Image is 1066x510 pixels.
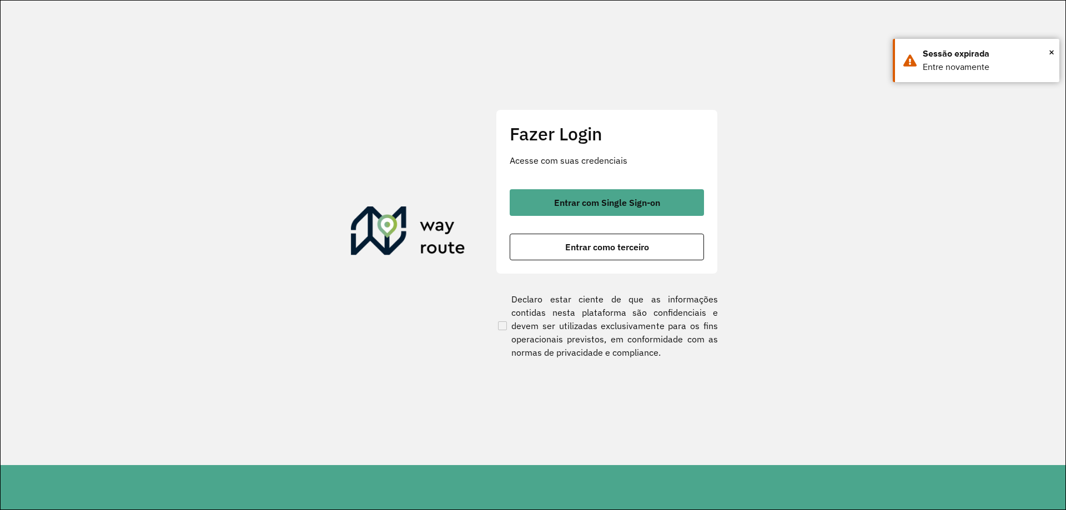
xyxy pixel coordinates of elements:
h2: Fazer Login [510,123,704,144]
button: button [510,234,704,260]
span: × [1049,44,1054,60]
img: Roteirizador AmbevTech [351,206,465,260]
p: Acesse com suas credenciais [510,154,704,167]
button: button [510,189,704,216]
label: Declaro estar ciente de que as informações contidas nesta plataforma são confidenciais e devem se... [496,292,718,359]
span: Entrar com Single Sign-on [554,198,660,207]
div: Sessão expirada [923,47,1051,60]
button: Close [1049,44,1054,60]
div: Entre novamente [923,60,1051,74]
span: Entrar como terceiro [565,243,649,251]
